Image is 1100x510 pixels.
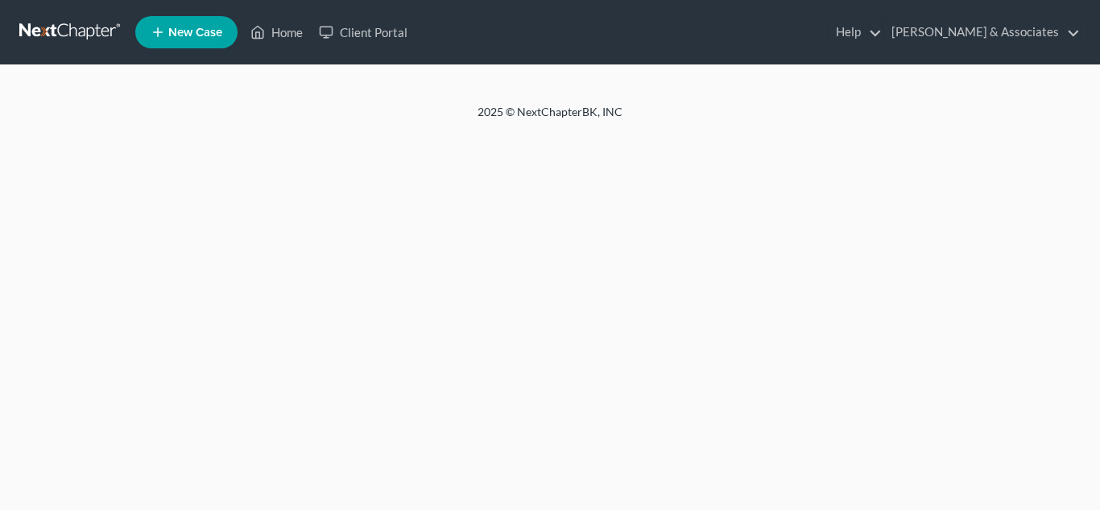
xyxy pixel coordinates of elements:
div: 2025 © NextChapterBK, INC [91,104,1009,133]
a: Home [242,18,311,47]
a: Client Portal [311,18,416,47]
new-legal-case-button: New Case [135,16,238,48]
a: Help [828,18,882,47]
a: [PERSON_NAME] & Associates [883,18,1080,47]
